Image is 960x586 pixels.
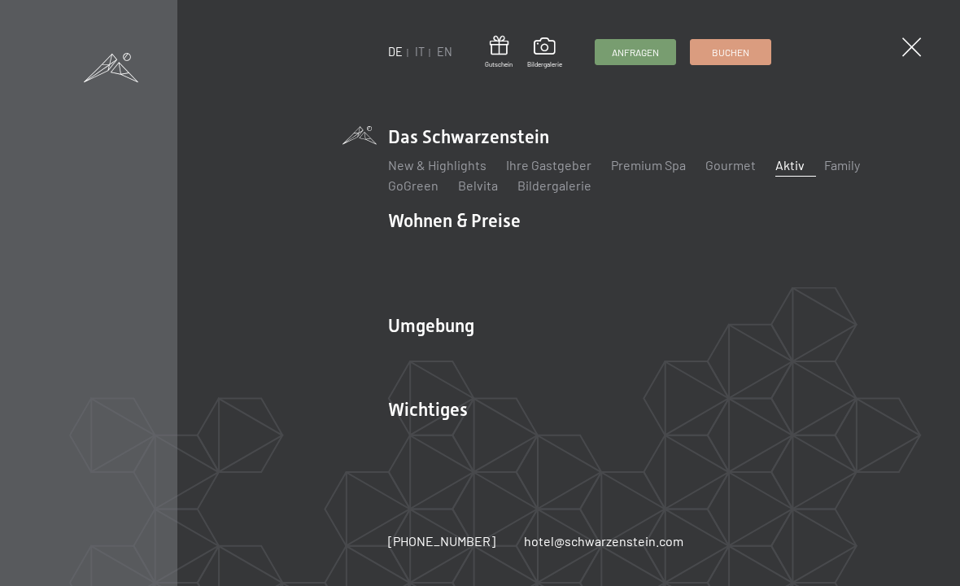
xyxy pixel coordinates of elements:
[712,46,749,59] span: Buchen
[527,37,562,68] a: Bildergalerie
[415,45,425,59] a: IT
[517,177,591,193] a: Bildergalerie
[705,157,756,173] a: Gourmet
[527,60,562,69] span: Bildergalerie
[388,45,403,59] a: DE
[388,177,439,193] a: GoGreen
[388,533,495,549] span: [PHONE_NUMBER]
[524,532,683,550] a: hotel@schwarzenstein.com
[596,40,675,64] a: Anfragen
[775,157,805,173] a: Aktiv
[485,60,513,69] span: Gutschein
[388,532,495,550] a: [PHONE_NUMBER]
[437,45,452,59] a: EN
[691,40,770,64] a: Buchen
[611,157,686,173] a: Premium Spa
[388,157,487,173] a: New & Highlights
[612,46,659,59] span: Anfragen
[485,36,513,69] a: Gutschein
[506,157,591,173] a: Ihre Gastgeber
[824,157,860,173] a: Family
[458,177,498,193] a: Belvita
